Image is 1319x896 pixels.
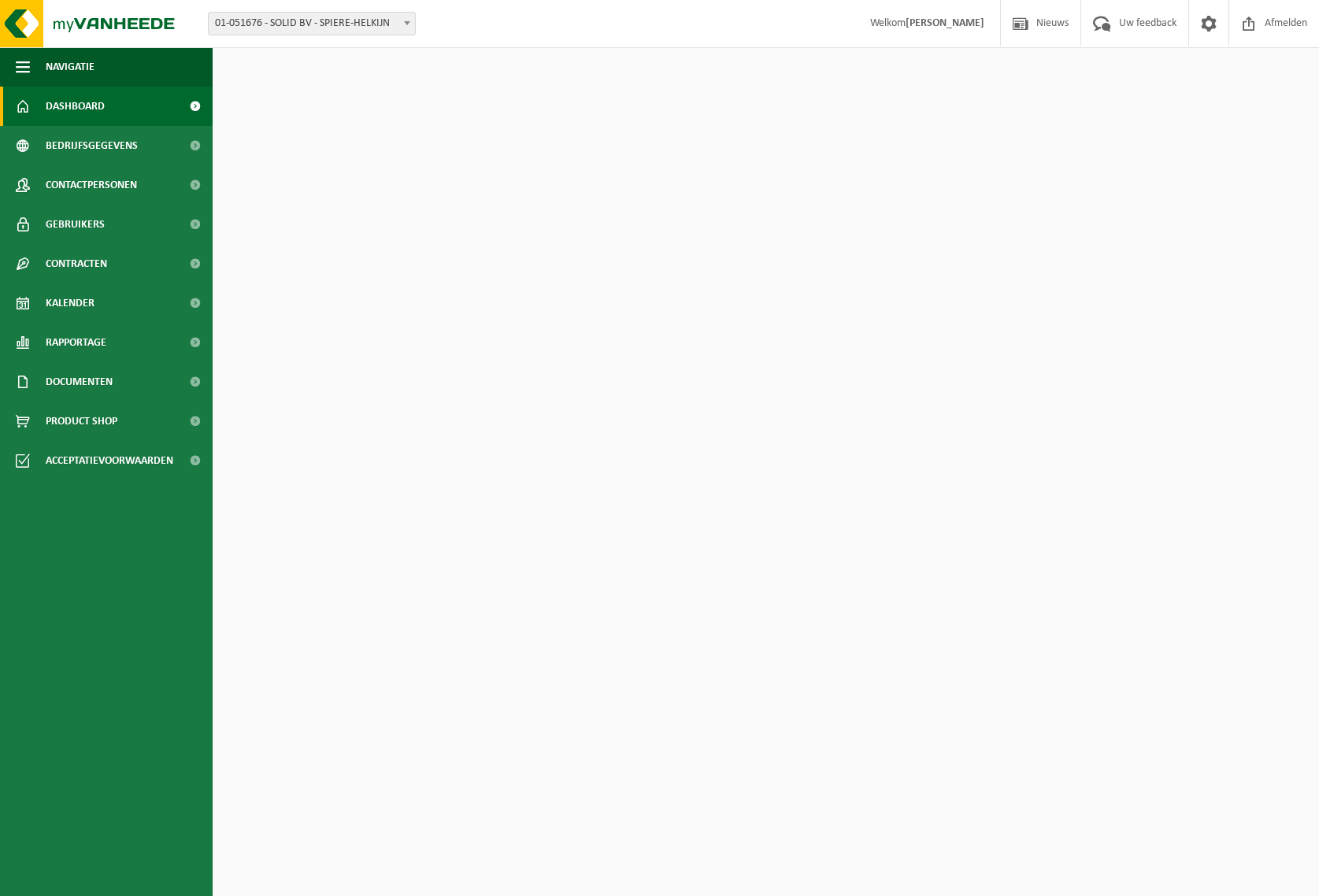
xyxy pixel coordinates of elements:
[46,323,106,362] span: Rapportage
[46,283,94,323] span: Kalender
[46,126,138,165] span: Bedrijfsgegevens
[46,47,94,87] span: Navigatie
[46,362,113,402] span: Documenten
[46,402,117,441] span: Product Shop
[46,441,173,480] span: Acceptatievoorwaarden
[46,244,107,283] span: Contracten
[208,12,416,35] span: 01-051676 - SOLID BV - SPIERE-HELKIJN
[46,87,105,126] span: Dashboard
[906,17,984,29] strong: [PERSON_NAME]
[46,165,137,205] span: Contactpersonen
[209,13,415,35] span: 01-051676 - SOLID BV - SPIERE-HELKIJN
[46,205,105,244] span: Gebruikers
